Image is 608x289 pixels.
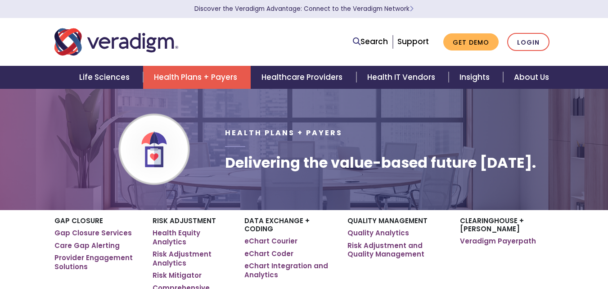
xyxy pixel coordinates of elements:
a: Provider Engagement Solutions [54,253,140,271]
a: Login [507,33,549,51]
a: Gap Closure Services [54,229,132,238]
a: Search [353,36,388,48]
span: Health Plans + Payers [225,128,342,138]
a: Insights [449,66,503,89]
a: eChart Coder [244,249,293,258]
a: Health Equity Analytics [153,229,231,246]
a: Get Demo [443,33,499,51]
a: Discover the Veradigm Advantage: Connect to the Veradigm NetworkLearn More [194,5,414,13]
a: Risk Adjustment and Quality Management [347,241,446,259]
a: eChart Integration and Analytics [244,261,333,279]
a: Risk Adjustment Analytics [153,250,231,267]
img: Veradigm logo [54,27,178,57]
a: About Us [503,66,560,89]
a: eChart Courier [244,237,297,246]
a: Health Plans + Payers [143,66,251,89]
a: Life Sciences [68,66,143,89]
a: Support [397,36,429,47]
a: Care Gap Alerting [54,241,120,250]
h1: Delivering the value-based future [DATE]. [225,154,536,171]
a: Veradigm Payerpath [460,237,536,246]
a: Healthcare Providers [251,66,356,89]
span: Learn More [410,5,414,13]
a: Risk Mitigator [153,271,202,280]
a: Health IT Vendors [356,66,449,89]
a: Quality Analytics [347,229,409,238]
